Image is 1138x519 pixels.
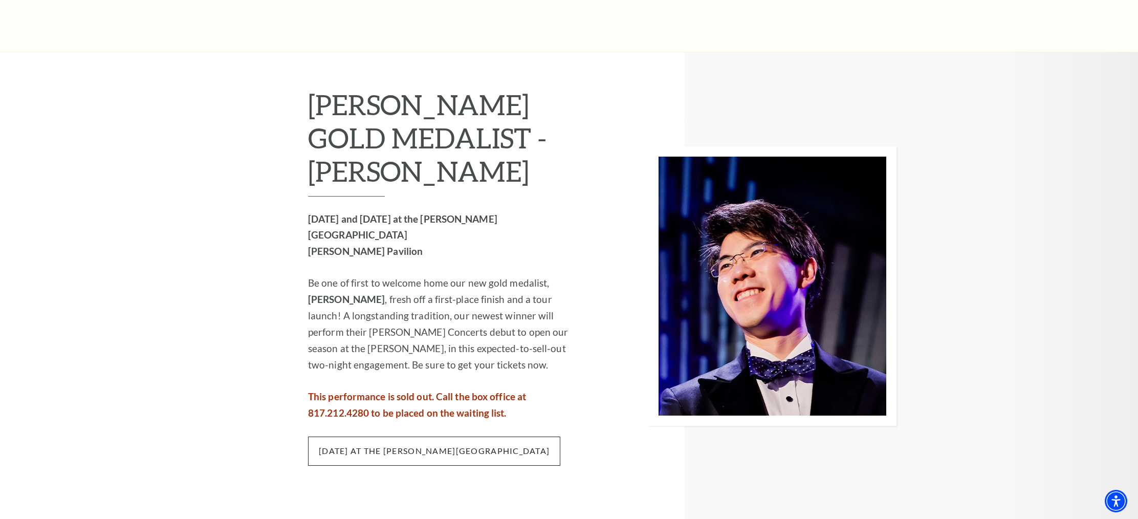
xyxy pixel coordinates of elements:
[308,213,497,257] strong: [DATE] and [DATE] at the [PERSON_NAME][GEOGRAPHIC_DATA] [PERSON_NAME] Pavilion
[308,293,385,305] strong: [PERSON_NAME]
[308,437,560,465] span: [DATE] at the [PERSON_NAME][GEOGRAPHIC_DATA]
[308,88,582,196] h2: [PERSON_NAME] GOLD MEDALIST - [PERSON_NAME]
[1105,490,1127,512] div: Accessibility Menu
[308,275,582,373] p: Be one of first to welcome home our new gold medalist, , fresh off a first-place finish and a tou...
[648,146,896,426] img: CLIBURN GOLD MEDALIST - ARISTO SHAM
[308,391,526,419] strong: This performance is sold out. Call the box office at 817.212.4280 to be placed on the waiting list.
